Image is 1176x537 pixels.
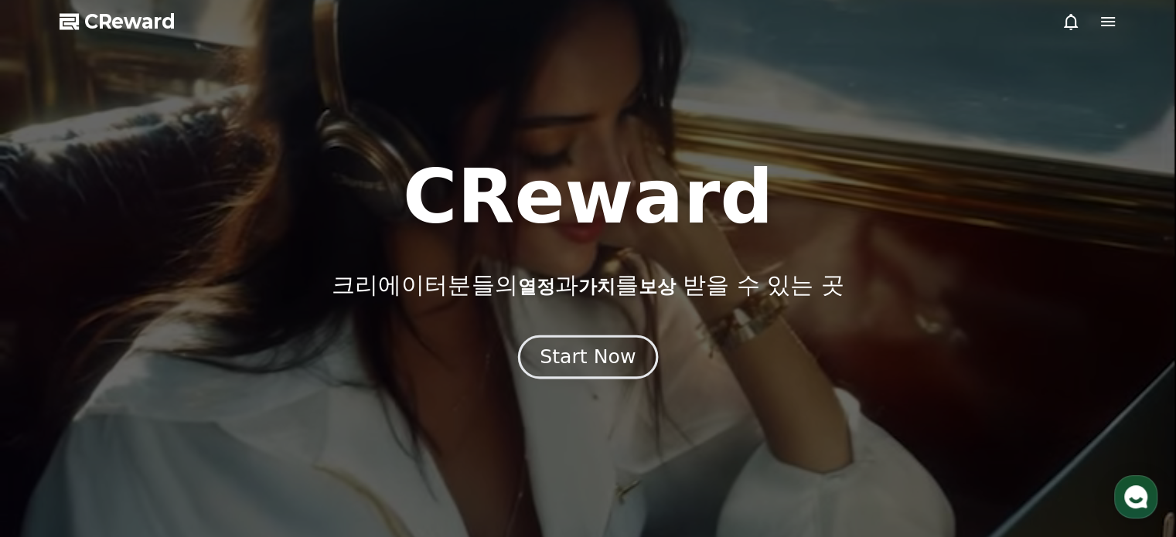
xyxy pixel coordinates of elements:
[403,160,773,234] h1: CReward
[84,9,176,34] span: CReward
[102,409,199,447] a: 대화
[578,276,615,297] span: 가치
[540,344,636,370] div: Start Now
[638,276,675,297] span: 보상
[517,276,554,297] span: 열정
[5,409,102,447] a: 홈
[521,352,655,366] a: Start Now
[332,271,844,299] p: 크리에이터분들의 과 를 받을 수 있는 곳
[518,335,658,379] button: Start Now
[199,409,297,447] a: 설정
[141,433,160,445] span: 대화
[60,9,176,34] a: CReward
[49,432,58,444] span: 홈
[239,432,257,444] span: 설정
